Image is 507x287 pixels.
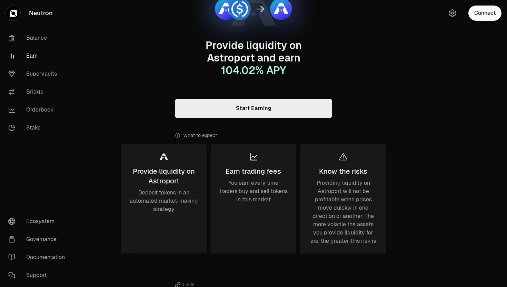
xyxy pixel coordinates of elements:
a: Orderbook [3,101,74,119]
a: Documentation [3,248,74,266]
a: Supervaults [3,65,74,83]
button: Connect [468,6,501,21]
a: Ecosystem [3,212,74,230]
div: Provide liquidity on Astroport [129,166,198,186]
a: Support [3,266,74,284]
a: Stake [3,119,74,137]
div: Earn trading fees [226,166,281,176]
span: 104.02 % APY [221,64,286,77]
a: Bridge [3,83,74,101]
span: Provide liquidity on Astroport and earn [206,39,302,77]
div: Know the risks [319,166,367,176]
a: Earn [3,47,74,65]
a: Governance [3,230,74,248]
div: You earn every time traders buy and sell tokens in this market [219,179,288,204]
a: Start Earning [175,99,332,118]
div: What to expect [175,126,332,144]
a: Balance [3,29,74,47]
div: Providing liquidity on Astroport will not be profitable when prices move quickly in one direction... [309,179,378,245]
div: Deposit tokens in an automated market-making strategy [129,189,198,213]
